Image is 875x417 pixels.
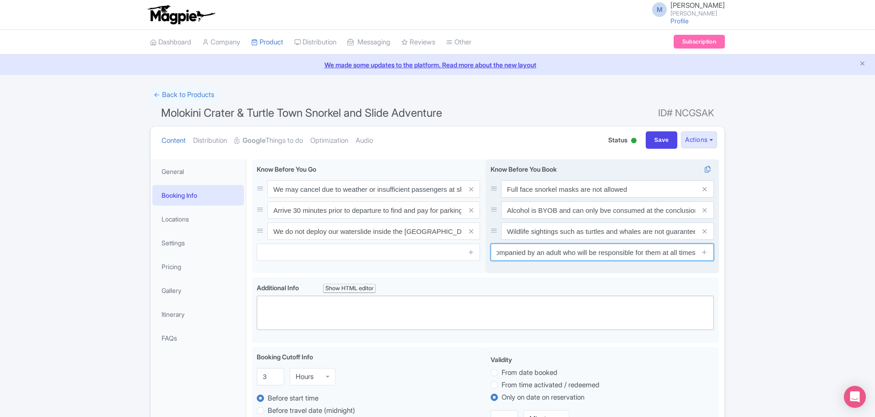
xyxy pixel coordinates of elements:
[652,2,667,17] span: M
[491,356,512,363] span: Validity
[243,135,265,146] strong: Google
[5,60,870,70] a: We made some updates to the platform. Read more about the new layout
[257,165,316,173] span: Know Before You Go
[681,131,717,148] button: Actions
[844,386,866,408] div: Open Intercom Messenger
[646,131,678,149] input: Save
[150,86,218,104] a: ← Back to Products
[150,30,191,55] a: Dashboard
[647,2,725,16] a: M [PERSON_NAME] [PERSON_NAME]
[629,134,638,148] div: Active
[251,30,283,55] a: Product
[502,368,557,378] label: From date booked
[859,59,866,70] button: Close announcement
[502,392,584,403] label: Only on date on reservation
[257,352,313,362] label: Booking Cutoff Info
[152,280,244,301] a: Gallery
[152,209,244,229] a: Locations
[146,5,216,25] img: logo-ab69f6fb50320c5b225c76a69d11143b.png
[152,256,244,277] a: Pricing
[152,328,244,348] a: FAQs
[294,30,336,55] a: Distribution
[323,284,376,293] div: Show HTML editor
[347,30,390,55] a: Messaging
[152,233,244,253] a: Settings
[491,165,557,173] span: Know Before You Book
[152,304,244,325] a: Itinerary
[268,393,319,404] label: Before start time
[670,11,725,16] small: [PERSON_NAME]
[674,35,725,49] a: Subscription
[670,17,689,25] a: Profile
[152,161,244,182] a: General
[268,406,355,416] label: Before travel date (midnight)
[193,126,227,155] a: Distribution
[608,135,627,145] span: Status
[161,106,442,119] span: Molokini Crater & Turtle Town Snorkel and Slide Adventure
[502,380,600,390] label: From time activated / redeemed
[202,30,240,55] a: Company
[257,284,299,292] span: Additional Info
[234,126,303,155] a: GoogleThings to do
[152,185,244,206] a: Booking Info
[310,126,348,155] a: Optimization
[356,126,373,155] a: Audio
[658,104,714,122] span: ID# NCGSAK
[296,373,313,381] div: Hours
[401,30,435,55] a: Reviews
[670,1,725,10] span: [PERSON_NAME]
[162,126,186,155] a: Content
[446,30,471,55] a: Other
